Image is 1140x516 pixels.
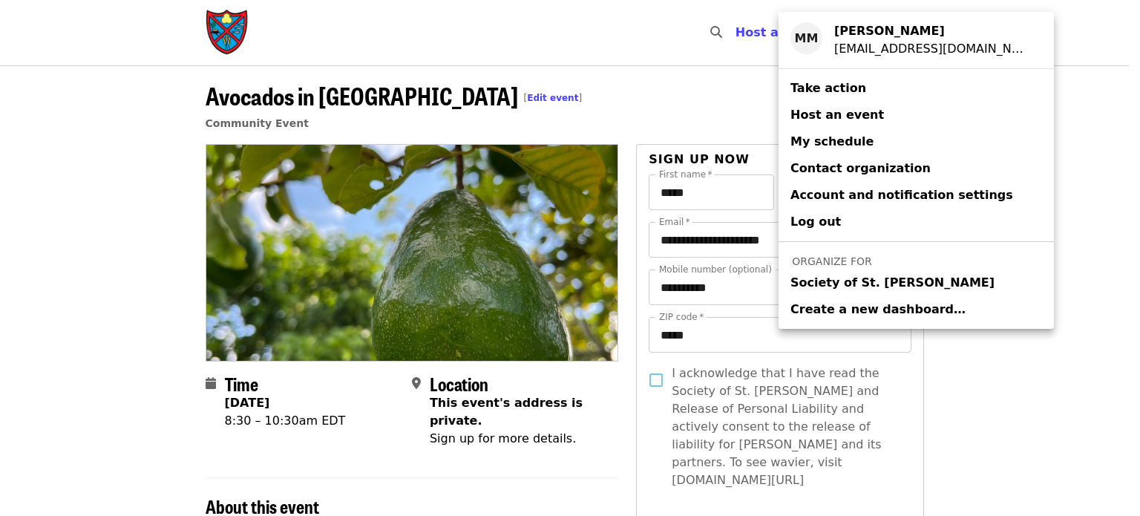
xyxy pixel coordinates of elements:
div: Megan McEwen [834,22,1030,40]
a: My schedule [779,128,1054,155]
span: Contact organization [790,161,931,175]
span: Account and notification settings [790,188,1013,202]
span: My schedule [790,134,874,148]
a: Create a new dashboard… [779,296,1054,323]
span: Take action [790,81,866,95]
div: fl-glean@endhunger.org [834,40,1030,58]
a: Account and notification settings [779,182,1054,209]
strong: [PERSON_NAME] [834,24,945,38]
span: Log out [790,215,841,229]
a: Log out [779,209,1054,235]
a: Host an event [779,102,1054,128]
a: Take action [779,75,1054,102]
span: Host an event [790,108,884,122]
span: Create a new dashboard… [790,302,966,316]
a: Contact organization [779,155,1054,182]
span: Society of St. [PERSON_NAME] [790,274,995,292]
a: Society of St. [PERSON_NAME] [779,270,1054,296]
div: MM [790,22,822,54]
a: MM[PERSON_NAME][EMAIL_ADDRESS][DOMAIN_NAME] [779,18,1054,62]
span: Organize for [792,255,871,267]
